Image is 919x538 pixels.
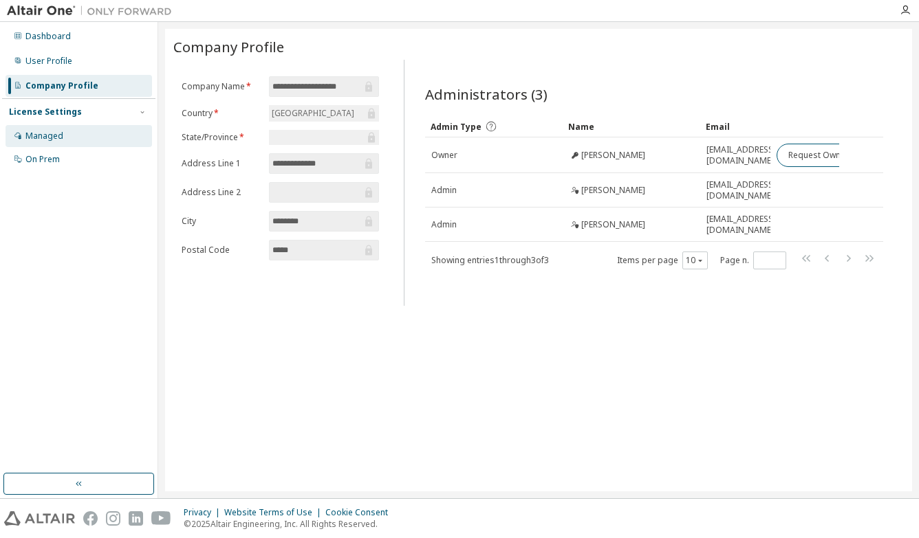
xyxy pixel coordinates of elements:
[184,518,396,530] p: © 2025 Altair Engineering, Inc. All Rights Reserved.
[182,81,261,92] label: Company Name
[182,245,261,256] label: Postal Code
[706,214,776,236] span: [EMAIL_ADDRESS][DOMAIN_NAME]
[270,106,356,121] div: [GEOGRAPHIC_DATA]
[581,185,645,196] span: [PERSON_NAME]
[706,144,776,166] span: [EMAIL_ADDRESS][DOMAIN_NAME]
[224,507,325,518] div: Website Terms of Use
[151,511,171,526] img: youtube.svg
[25,154,60,165] div: On Prem
[25,80,98,91] div: Company Profile
[431,219,457,230] span: Admin
[581,150,645,161] span: [PERSON_NAME]
[431,150,457,161] span: Owner
[431,121,482,133] span: Admin Type
[568,115,695,137] div: Name
[83,511,98,526] img: facebook.svg
[269,105,379,122] div: [GEOGRAPHIC_DATA]
[686,255,704,266] button: 10
[777,144,893,167] button: Request Owner Change
[581,219,645,230] span: [PERSON_NAME]
[431,254,549,266] span: Showing entries 1 through 3 of 3
[184,507,224,518] div: Privacy
[4,511,75,526] img: altair_logo.svg
[106,511,120,526] img: instagram.svg
[706,179,776,201] span: [EMAIL_ADDRESS][DOMAIN_NAME]
[182,132,261,143] label: State/Province
[173,37,284,56] span: Company Profile
[617,251,708,269] span: Items per page
[25,56,72,67] div: User Profile
[182,108,261,119] label: Country
[9,107,82,117] div: License Settings
[129,511,143,526] img: linkedin.svg
[25,131,63,142] div: Managed
[720,251,786,269] span: Page n.
[25,31,71,42] div: Dashboard
[182,216,261,227] label: City
[182,187,261,198] label: Address Line 2
[325,507,396,518] div: Cookie Consent
[425,85,548,104] span: Administrators (3)
[706,115,765,137] div: Email
[182,158,261,169] label: Address Line 1
[7,4,179,18] img: Altair One
[431,185,457,196] span: Admin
